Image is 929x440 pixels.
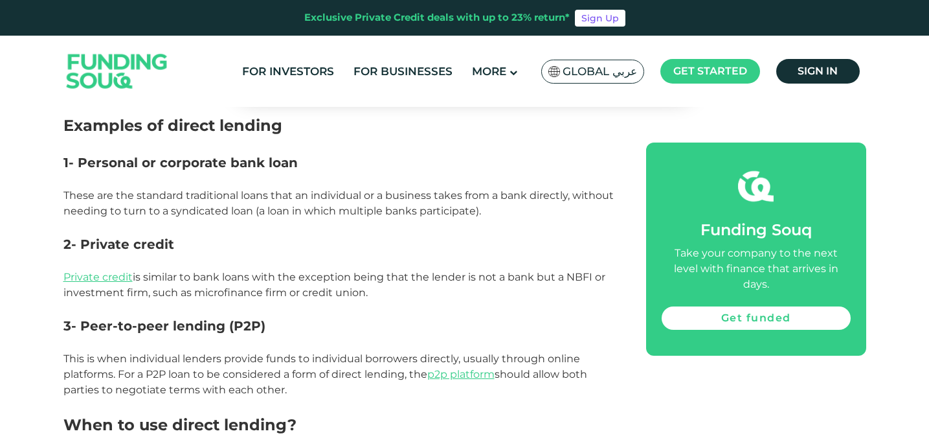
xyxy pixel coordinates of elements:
[673,65,747,77] span: Get started
[776,59,860,84] a: Sign in
[662,246,851,292] div: Take your company to the next level with finance that arrives in days.
[427,368,495,380] a: p2p platform
[350,61,456,82] a: For Businesses
[548,66,560,77] img: SA Flag
[304,10,570,25] div: Exclusive Private Credit deals with up to 23% return*
[63,415,297,434] span: When to use direct lending?
[662,307,851,330] a: Get funded
[63,116,282,135] span: Examples of direct lending
[738,168,774,204] img: fsicon
[63,353,587,396] span: This is when individual lenders provide funds to individual borrowers directly, usually through o...
[798,65,838,77] span: Sign in
[63,271,605,299] span: is similar to bank loans with the exception being that the lender is not a bank but a NBFI or inv...
[472,65,506,78] span: More
[563,64,637,79] span: Global عربي
[575,10,625,27] a: Sign Up
[63,318,265,334] span: 3- Peer-to-peer lending (P2P)
[239,61,337,82] a: For Investors
[54,39,181,104] img: Logo
[700,220,812,239] span: Funding Souq
[63,271,133,283] a: Private credit
[63,189,614,217] span: These are the standard traditional loans that an individual or a business takes from a bank direc...
[63,155,298,170] span: 1- Personal or corporate bank loan
[63,237,174,252] span: 2- Private credit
